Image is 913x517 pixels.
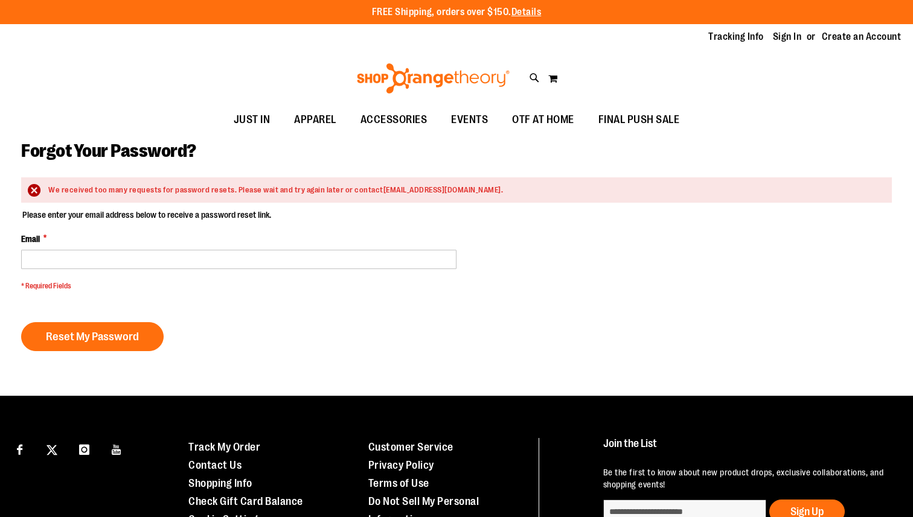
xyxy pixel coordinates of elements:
[512,106,574,133] span: OTF AT HOME
[294,106,336,133] span: APPAREL
[368,459,434,471] a: Privacy Policy
[355,63,511,94] img: Shop Orangetheory
[21,141,196,161] span: Forgot Your Password?
[822,30,902,43] a: Create an Account
[46,445,57,455] img: Twitter
[368,477,429,489] a: Terms of Use
[222,106,283,134] a: JUST IN
[603,466,889,490] p: Be the first to know about new product drops, exclusive collaborations, and shopping events!
[603,438,889,460] h4: Join the List
[74,438,95,459] a: Visit our Instagram page
[21,233,40,245] span: Email
[348,106,440,134] a: ACCESSORIES
[282,106,348,134] a: APPAREL
[511,7,542,17] a: Details
[188,477,252,489] a: Shopping Info
[360,106,428,133] span: ACCESSORIES
[21,322,164,351] button: Reset My Password
[46,330,139,343] span: Reset My Password
[451,106,488,133] span: EVENTS
[368,441,453,453] a: Customer Service
[188,459,242,471] a: Contact Us
[708,30,764,43] a: Tracking Info
[21,281,456,291] span: * Required Fields
[372,5,542,19] p: FREE Shipping, orders over $150.
[500,106,586,134] a: OTF AT HOME
[598,106,680,133] span: FINAL PUSH SALE
[439,106,500,134] a: EVENTS
[188,495,303,507] a: Check Gift Card Balance
[48,185,880,196] div: We received too many requests for password resets. Please wait and try again later or contact
[383,185,504,194] span: [EMAIL_ADDRESS][DOMAIN_NAME].
[9,438,30,459] a: Visit our Facebook page
[773,30,802,43] a: Sign In
[21,209,272,221] legend: Please enter your email address below to receive a password reset link.
[188,441,260,453] a: Track My Order
[234,106,271,133] span: JUST IN
[42,438,63,459] a: Visit our X page
[106,438,127,459] a: Visit our Youtube page
[586,106,692,134] a: FINAL PUSH SALE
